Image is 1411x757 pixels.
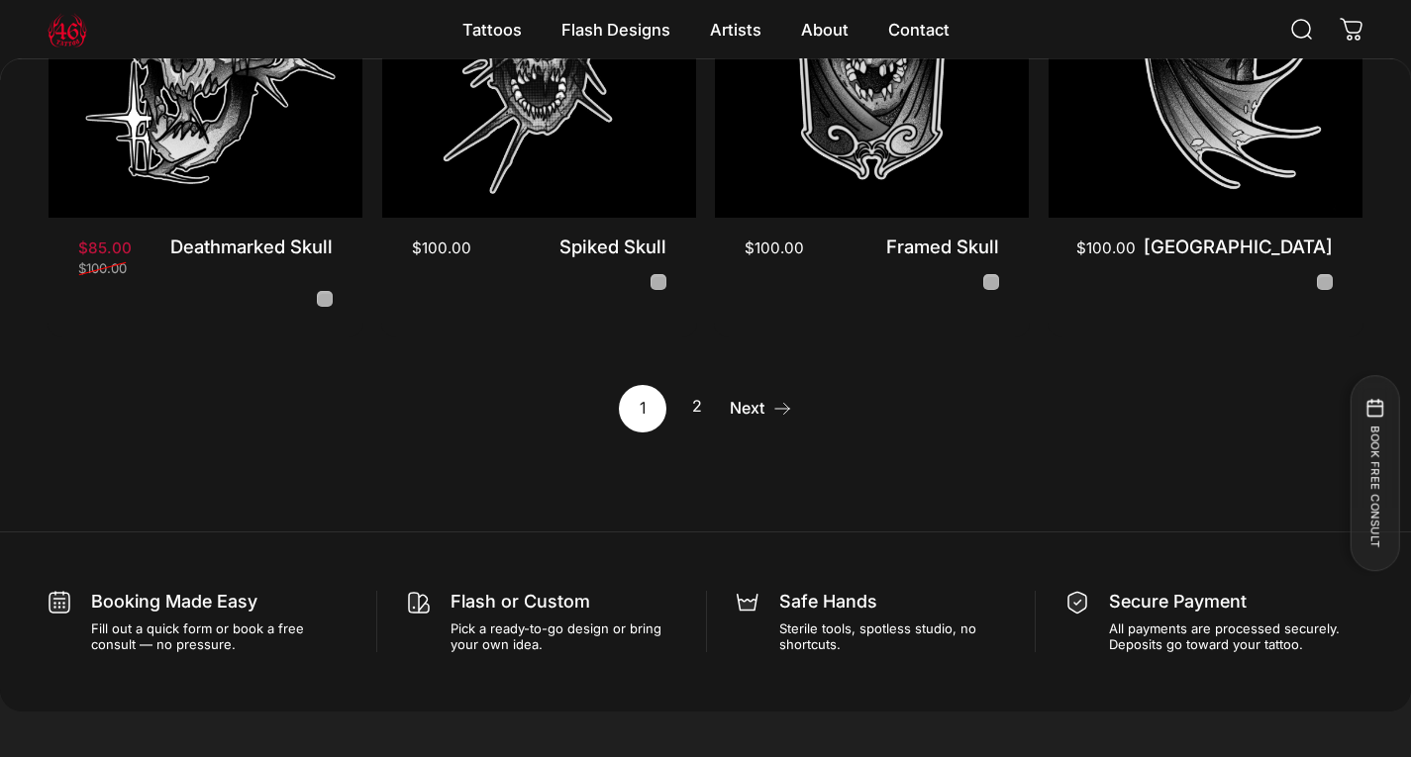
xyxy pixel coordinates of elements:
a: Deathmarked Skull [170,236,333,257]
a: [GEOGRAPHIC_DATA] [1144,236,1333,257]
a: Spiked Skull - Black and Grey [651,274,666,290]
p: Sterile tools, spotless studio, no shortcuts. [779,620,1004,652]
p: Booking Made Easy [91,591,347,614]
p: Secure Payment [1109,591,1363,614]
p: Flash or Custom [451,591,675,614]
summary: Flash Designs [542,9,690,50]
a: 0 items [1330,8,1373,51]
a: Deathmarked Skull - Black and Grey [317,291,333,307]
span: $100.00 [78,262,127,275]
span: $100.00 [1076,240,1136,255]
a: Spiked Skull [559,236,666,257]
button: BOOK FREE CONSULT [1350,375,1399,571]
p: Fill out a quick form or book a free consult — no pressure. [91,620,347,652]
summary: Artists [690,9,781,50]
p: All payments are processed securely. Deposits go toward your tattoo. [1109,620,1363,652]
nav: Primary [443,9,969,50]
summary: About [781,9,868,50]
a: Framed Skull [886,236,999,257]
span: $100.00 [412,240,471,255]
span: $100.00 [745,240,804,255]
a: Next [730,385,792,432]
a: Contact [868,9,969,50]
a: 2 [674,385,722,432]
p: Pick a ready-to-go design or bring your own idea. [451,620,675,652]
a: Framed Skull - Black and Grey [983,274,999,290]
summary: Tattoos [443,9,542,50]
span: $85.00 [78,240,132,255]
p: Safe Hands [779,591,1004,614]
a: Moonlit Castle - Black and Grey [1317,274,1333,290]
